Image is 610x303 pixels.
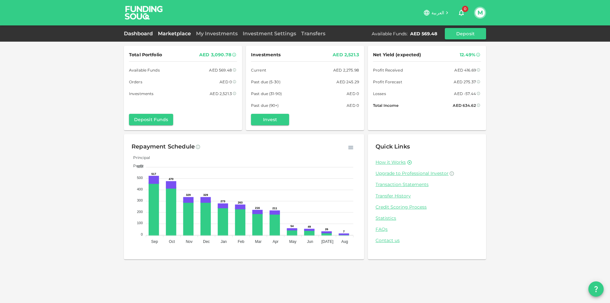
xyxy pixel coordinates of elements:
span: Quick Links [376,143,410,150]
span: العربية [431,10,444,16]
div: AED 0 [347,102,359,109]
tspan: Apr [273,239,279,244]
button: 0 [455,6,468,19]
span: Total Portfolio [129,51,162,59]
span: Past due (31-90) [251,90,282,97]
a: Upgrade to Professional Investor [376,170,478,176]
tspan: 300 [137,198,143,202]
div: AED 0 [220,79,232,85]
span: Net Yield (expected) [373,51,421,59]
tspan: 100 [137,221,143,225]
span: Profit Forecast [373,79,402,85]
button: M [475,8,485,17]
span: Past due (90+) [251,102,279,109]
button: Invest [251,114,289,125]
span: Losses [373,90,386,97]
a: Marketplace [155,31,193,37]
a: Transfers [299,31,328,37]
tspan: Jan [220,239,227,244]
a: FAQs [376,226,478,232]
tspan: Dec [203,239,210,244]
a: Transfer History [376,193,478,199]
tspan: Feb [238,239,244,244]
div: AED -57.44 [454,90,476,97]
tspan: Sep [151,239,158,244]
span: Principal [128,155,150,160]
tspan: 0 [141,232,143,236]
tspan: 500 [137,176,143,180]
div: AED 245.29 [336,79,359,85]
span: Upgrade to Professional Investor [376,170,449,176]
div: AED 3,090.78 [199,51,231,59]
div: Repayment Schedule [132,142,195,152]
tspan: May [289,239,296,244]
tspan: [DATE] [322,239,334,244]
a: My Investments [193,31,240,37]
a: Contact us [376,238,478,244]
span: 0 [462,6,468,12]
div: AED 2,521.3 [210,90,232,97]
div: AED 2,275.98 [333,67,359,73]
tspan: 200 [137,210,143,214]
tspan: 600 [137,165,143,169]
a: Statistics [376,215,478,221]
button: Deposit Funds [129,114,173,125]
tspan: 400 [137,187,143,191]
div: AED 416.69 [454,67,476,73]
span: Investments [129,90,153,97]
tspan: Oct [169,239,175,244]
span: Total Income [373,102,398,109]
div: AED 275.37 [454,79,476,85]
div: AED 634.62 [453,102,476,109]
tspan: Aug [341,239,348,244]
div: AED 0 [347,90,359,97]
div: AED 569.48 [209,67,232,73]
div: AED 2,521.3 [333,51,359,59]
a: Transaction Statements [376,182,478,188]
div: Available Funds : [372,31,408,37]
span: Investments [251,51,281,59]
tspan: Jun [307,239,313,244]
button: question [588,281,604,297]
button: Deposit [445,28,486,39]
a: Credit Scoring Process [376,204,478,210]
a: Dashboard [124,31,155,37]
span: Past due (5-30) [251,79,281,85]
tspan: Nov [186,239,193,244]
span: Profit [128,163,144,168]
a: How it Works [376,159,406,165]
tspan: Mar [255,239,262,244]
span: Available Funds [129,67,160,73]
span: Current [251,67,266,73]
span: Orders [129,79,142,85]
a: Investment Settings [240,31,299,37]
div: 12.49% [460,51,475,59]
div: AED 569.48 [410,31,437,37]
span: Profit Received [373,67,403,73]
